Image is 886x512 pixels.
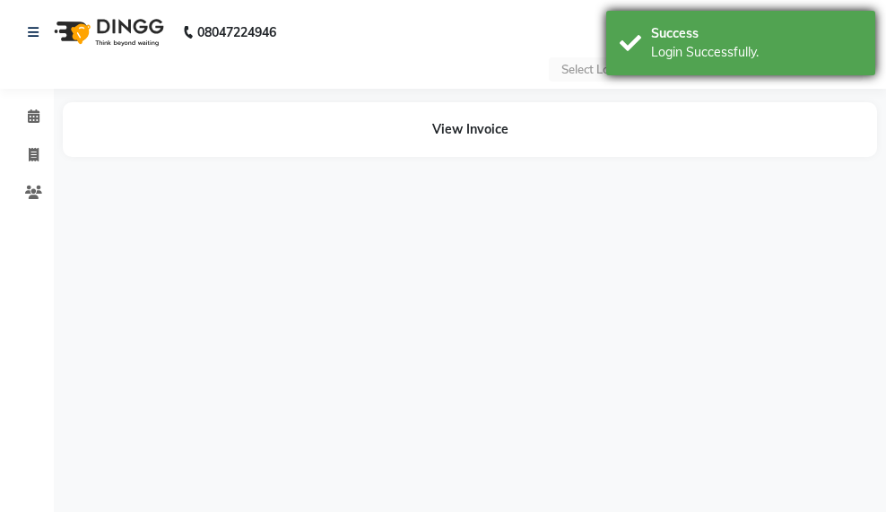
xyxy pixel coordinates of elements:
div: View Invoice [63,102,877,157]
b: 08047224946 [197,7,276,57]
div: Login Successfully. [651,43,862,62]
div: Select Location [561,61,644,79]
div: Success [651,24,862,43]
img: logo [46,7,169,57]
